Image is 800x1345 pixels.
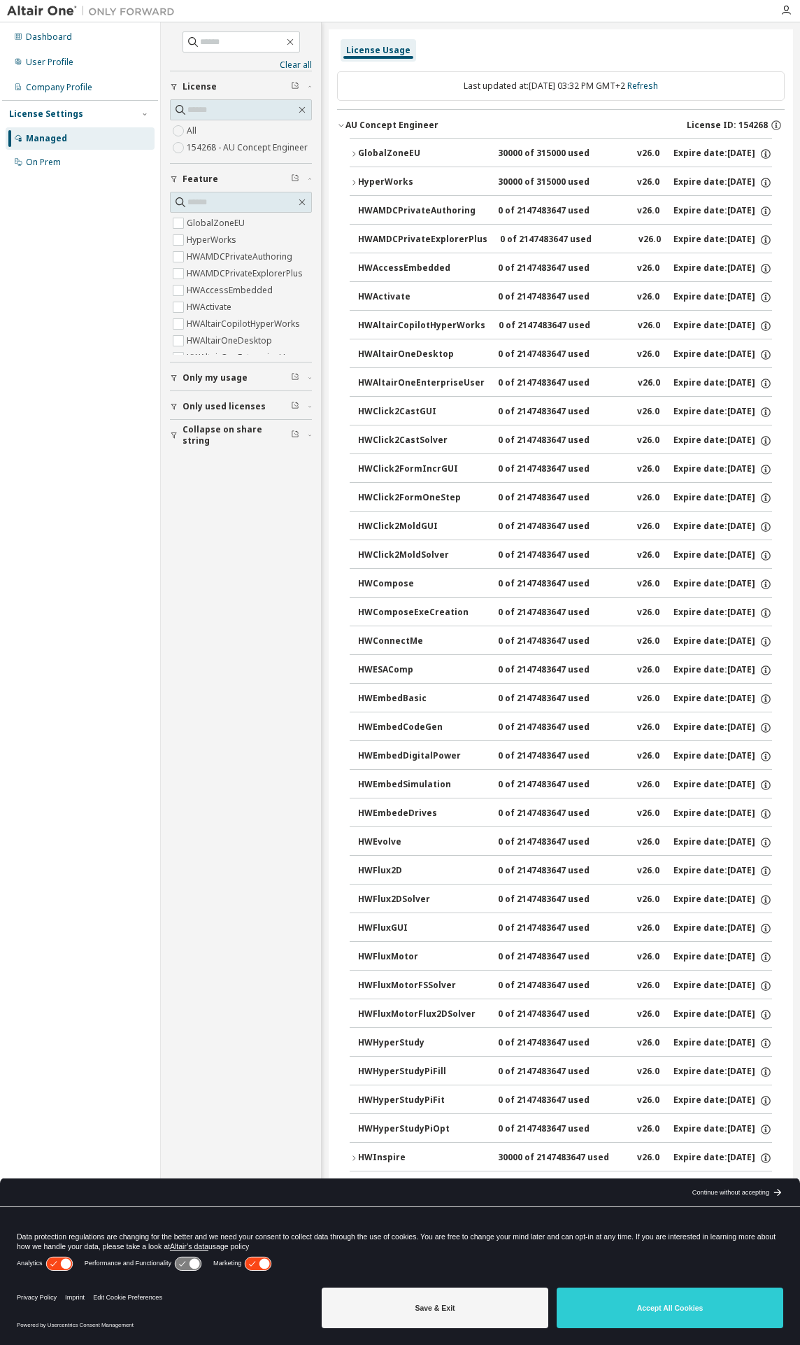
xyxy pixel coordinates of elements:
[358,540,772,571] button: HWClick2MoldSolver0 of 2147483647 usedv26.0Expire date:[DATE]
[358,808,484,820] div: HWEmbedeDrives
[358,971,772,1001] button: HWFluxMotorFSSolver0 of 2147483647 usedv26.0Expire date:[DATE]
[358,148,484,160] div: GlobalZoneEU
[358,712,772,743] button: HWEmbedCodeGen0 of 2147483647 usedv26.0Expire date:[DATE]
[637,148,659,160] div: v26.0
[673,578,772,591] div: Expire date: [DATE]
[183,372,248,383] span: Only my usage
[291,430,299,441] span: Clear filter
[498,1066,624,1078] div: 0 of 2147483647 used
[346,45,410,56] div: License Usage
[358,1152,484,1164] div: HWInspire
[673,291,772,304] div: Expire date: [DATE]
[358,205,484,218] div: HWAMDCPrivateAuthoring
[291,401,299,412] span: Clear filter
[358,1066,484,1078] div: HWHyperStudyPiFill
[498,578,624,591] div: 0 of 2147483647 used
[358,942,772,973] button: HWFluxMotor0 of 2147483647 usedv26.0Expire date:[DATE]
[358,836,484,849] div: HWEvolve
[358,721,484,734] div: HWEmbedCodeGen
[350,139,772,169] button: GlobalZoneEU30000 of 315000 usedv26.0Expire date:[DATE]
[637,607,659,619] div: v26.0
[358,454,772,485] button: HWClick2FormIncrGUI0 of 2147483647 usedv26.0Expire date:[DATE]
[673,320,772,332] div: Expire date: [DATE]
[673,262,772,275] div: Expire date: [DATE]
[673,750,772,763] div: Expire date: [DATE]
[498,463,624,476] div: 0 of 2147483647 used
[637,894,659,906] div: v26.0
[498,664,624,677] div: 0 of 2147483647 used
[637,1152,659,1164] div: v26.0
[673,836,772,849] div: Expire date: [DATE]
[673,693,772,705] div: Expire date: [DATE]
[637,1123,659,1136] div: v26.0
[358,339,772,370] button: HWAltairOneDesktop0 of 2147483647 usedv26.0Expire date:[DATE]
[291,174,299,185] span: Clear filter
[498,1152,624,1164] div: 30000 of 2147483647 used
[358,348,484,361] div: HWAltairOneDesktop
[673,406,772,418] div: Expire date: [DATE]
[358,483,772,514] button: HWClick2FormOneStep0 of 2147483647 usedv26.0Expire date:[DATE]
[673,435,772,447] div: Expire date: [DATE]
[637,262,659,275] div: v26.0
[183,401,266,412] span: Only used licenses
[358,913,772,944] button: HWFluxGUI0 of 2147483647 usedv26.0Expire date:[DATE]
[291,372,299,383] span: Clear filter
[673,808,772,820] div: Expire date: [DATE]
[358,607,484,619] div: HWComposeExeCreation
[350,167,772,198] button: HyperWorks30000 of 315000 usedv26.0Expire date:[DATE]
[358,377,485,390] div: HWAltairOneEnterpriseUser
[358,311,772,341] button: HWAltairCopilotHyperWorks0 of 2147483647 usedv26.0Expire date:[DATE]
[673,779,772,791] div: Expire date: [DATE]
[358,406,484,418] div: HWClick2CastGUI
[358,885,772,915] button: HWFlux2DSolver0 of 2147483647 usedv26.0Expire date:[DATE]
[358,320,485,332] div: HWAltairCopilotHyperWorks
[637,664,659,677] div: v26.0
[627,80,658,92] a: Refresh
[673,922,772,935] div: Expire date: [DATE]
[637,1066,659,1078] div: v26.0
[358,234,487,246] div: HWAMDCPrivateExplorerPlus
[637,521,659,533] div: v26.0
[637,779,659,791] div: v26.0
[673,1123,772,1136] div: Expire date: [DATE]
[687,120,768,131] span: License ID: 154268
[673,607,772,619] div: Expire date: [DATE]
[498,607,624,619] div: 0 of 2147483647 used
[337,110,785,141] button: AU Concept EngineerLicense ID: 154268
[498,549,624,562] div: 0 of 2147483647 used
[498,1094,624,1107] div: 0 of 2147483647 used
[637,836,659,849] div: v26.0
[291,81,299,92] span: Clear filter
[673,1008,772,1021] div: Expire date: [DATE]
[358,291,484,304] div: HWActivate
[170,391,312,422] button: Only used licenses
[498,205,624,218] div: 0 of 2147483647 used
[183,424,291,446] span: Collapse on share string
[498,377,624,390] div: 0 of 2147483647 used
[637,1094,659,1107] div: v26.0
[358,922,484,935] div: HWFluxGUI
[498,291,624,304] div: 0 of 2147483647 used
[358,856,772,887] button: HWFlux2D0 of 2147483647 usedv26.0Expire date:[DATE]
[350,1143,772,1174] button: HWInspire30000 of 2147483647 usedv26.0Expire date:[DATE]
[500,234,626,246] div: 0 of 2147483647 used
[358,176,484,189] div: HyperWorks
[673,521,772,533] div: Expire date: [DATE]
[637,635,659,648] div: v26.0
[498,1123,624,1136] div: 0 of 2147483647 used
[170,164,312,195] button: Feature
[498,435,624,447] div: 0 of 2147483647 used
[637,291,659,304] div: v26.0
[337,71,785,101] div: Last updated at: [DATE] 03:32 PM GMT+2
[187,332,275,349] label: HWAltairOneDesktop
[187,282,276,299] label: HWAccessEmbedded
[498,521,624,533] div: 0 of 2147483647 used
[358,798,772,829] button: HWEmbedeDrives0 of 2147483647 usedv26.0Expire date:[DATE]
[358,865,484,878] div: HWFlux2D
[637,750,659,763] div: v26.0
[358,196,772,227] button: HWAMDCPrivateAuthoring0 of 2147483647 usedv26.0Expire date:[DATE]
[187,349,301,366] label: HWAltairOneEnterpriseUser
[170,59,312,71] a: Clear all
[358,894,484,906] div: HWFlux2DSolver
[187,232,239,248] label: HyperWorks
